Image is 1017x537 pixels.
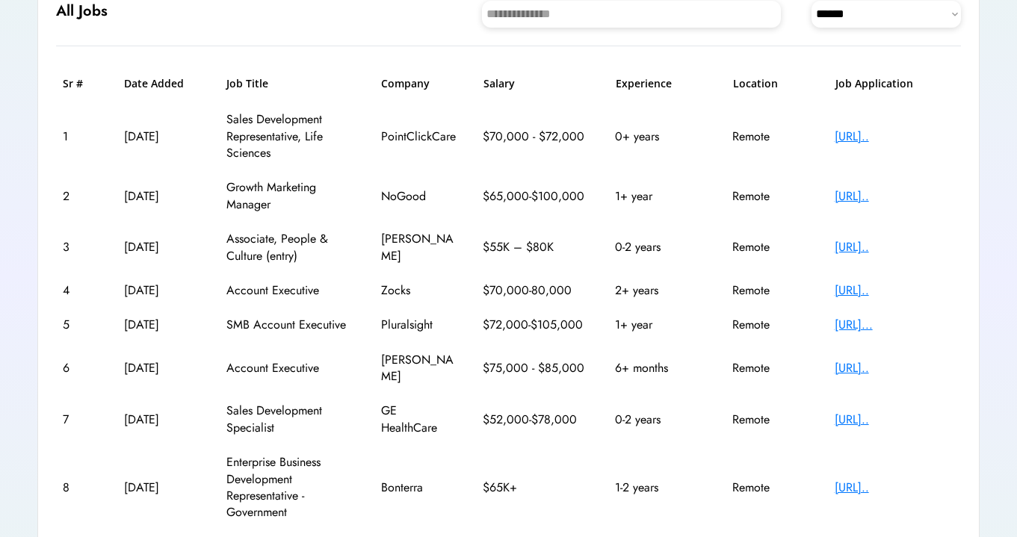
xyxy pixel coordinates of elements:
div: Enterprise Business Development Representative - Government [226,454,353,521]
div: 1 [63,128,96,145]
div: Account Executive [226,282,353,299]
div: [URL].. [835,412,954,428]
div: [URL].. [835,479,954,496]
div: 1-2 years [615,479,705,496]
div: 2+ years [615,282,705,299]
div: 2 [63,188,96,205]
h6: Experience [616,76,705,91]
div: [URL].. [835,128,954,145]
div: GE HealthCare [381,403,456,436]
div: Sales Development Representative, Life Sciences [226,111,353,161]
div: [URL]... [835,317,954,333]
h6: Date Added [124,76,199,91]
div: [PERSON_NAME] [381,231,456,264]
div: $55K – $80K [483,239,587,255]
h6: Company [381,76,456,91]
div: 0+ years [615,128,705,145]
div: Growth Marketing Manager [226,179,353,213]
div: [DATE] [124,360,199,376]
div: [DATE] [124,282,199,299]
div: $72,000-$105,000 [483,317,587,333]
div: Remote [732,360,807,376]
div: 6 [63,360,96,376]
div: 0-2 years [615,239,705,255]
div: Zocks [381,282,456,299]
div: 1+ year [615,317,705,333]
div: Associate, People & Culture (entry) [226,231,353,264]
h6: Sr # [63,76,96,91]
div: NoGood [381,188,456,205]
div: $75,000 - $85,000 [483,360,587,376]
div: Remote [732,188,807,205]
h6: Salary [483,76,588,91]
div: SMB Account Executive [226,317,353,333]
div: [DATE] [124,317,199,333]
div: $52,000-$78,000 [483,412,587,428]
div: [DATE] [124,412,199,428]
div: Remote [732,479,807,496]
div: Remote [732,282,807,299]
div: $70,000-80,000 [483,282,587,299]
div: 4 [63,282,96,299]
div: [DATE] [124,479,199,496]
div: [URL].. [835,282,954,299]
div: Account Executive [226,360,353,376]
div: Sales Development Specialist [226,403,353,436]
div: Remote [732,128,807,145]
div: [URL].. [835,360,954,376]
h6: Job Title [226,76,268,91]
div: [DATE] [124,239,199,255]
h6: Location [733,76,808,91]
div: Pluralsight [381,317,456,333]
div: [URL].. [835,188,954,205]
div: 1+ year [615,188,705,205]
div: $65K+ [483,479,587,496]
div: PointClickCare [381,128,456,145]
h6: Job Application [835,76,955,91]
div: 3 [63,239,96,255]
div: $70,000 - $72,000 [483,128,587,145]
div: [DATE] [124,128,199,145]
div: 7 [63,412,96,428]
div: $65,000-$100,000 [483,188,587,205]
div: [DATE] [124,188,199,205]
div: 6+ months [615,360,705,376]
div: 8 [63,479,96,496]
div: Remote [732,317,807,333]
div: Remote [732,412,807,428]
div: Remote [732,239,807,255]
div: [PERSON_NAME] [381,352,456,385]
div: 5 [63,317,96,333]
div: [URL].. [835,239,954,255]
div: Bonterra [381,479,456,496]
div: 0-2 years [615,412,705,428]
h6: All Jobs [56,1,108,22]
